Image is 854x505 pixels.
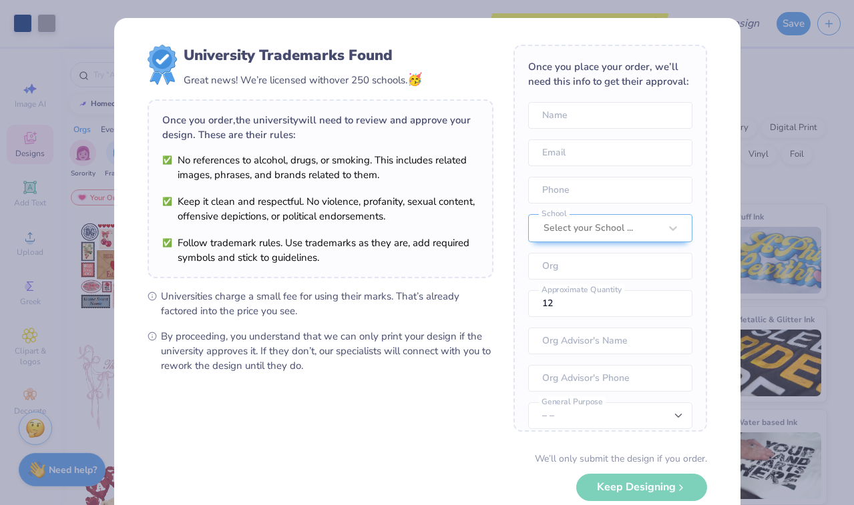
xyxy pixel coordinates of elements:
input: Name [528,102,692,129]
span: Universities charge a small fee for using their marks. That’s already factored into the price you... [161,289,493,318]
input: Org Advisor's Name [528,328,692,354]
span: By proceeding, you understand that we can only print your design if the university approves it. I... [161,329,493,373]
li: No references to alcohol, drugs, or smoking. This includes related images, phrases, and brands re... [162,153,479,182]
input: Org Advisor's Phone [528,365,692,392]
div: University Trademarks Found [184,45,422,66]
div: Great news! We’re licensed with over 250 schools. [184,71,422,89]
li: Keep it clean and respectful. No violence, profanity, sexual content, offensive depictions, or po... [162,194,479,223]
input: Phone [528,177,692,203]
img: license-marks-badge.png [148,45,177,85]
div: Once you order, the university will need to review and approve your design. These are their rules: [162,113,479,142]
input: Email [528,139,692,166]
input: Approximate Quantity [528,290,692,317]
div: We’ll only submit the design if you order. [535,452,707,466]
li: Follow trademark rules. Use trademarks as they are, add required symbols and stick to guidelines. [162,235,479,265]
div: Once you place your order, we’ll need this info to get their approval: [528,59,692,89]
input: Org [528,253,692,280]
span: 🥳 [407,71,422,87]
